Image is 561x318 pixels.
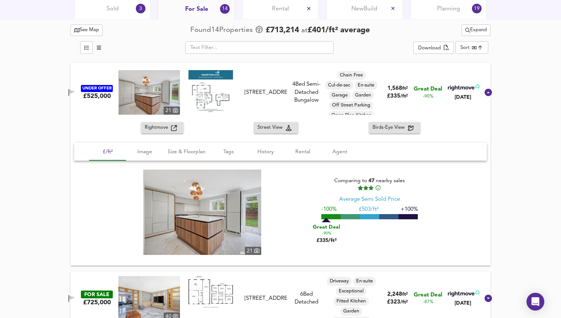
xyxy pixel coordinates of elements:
[353,277,376,286] div: En-suite
[334,297,369,306] div: Fitted Kitchen
[413,42,454,54] div: split button
[336,287,367,296] div: Exceptional
[325,81,353,90] div: Cul-de-sac
[368,178,374,183] span: 47
[328,111,374,120] div: Open Plan Kitchen
[329,91,351,100] div: Garage
[118,70,180,115] a: property thumbnail 21
[437,5,460,13] span: Planning
[460,44,470,51] div: Sort
[81,85,113,92] div: UNDER OFFER
[352,92,374,99] span: Garden
[400,94,408,99] span: / ft²
[462,24,491,36] button: Expand
[355,81,377,90] div: En-suite
[81,291,113,298] div: FOR SALE
[402,292,408,297] span: ft²
[373,124,408,132] span: Birds-Eye View
[326,147,354,157] span: Agent
[321,177,418,191] div: Comparing to nearby sales
[423,94,433,100] span: -90%
[70,63,491,122] div: UNDER OFFER£525,000 property thumbnail 21 Floorplan[STREET_ADDRESS]4Bed Semi-Detached BungalowCha...
[414,85,442,93] span: Great Deal
[245,295,287,302] div: [STREET_ADDRESS]
[290,291,323,306] div: 6 Bed Detached
[400,300,408,305] span: / ft²
[351,5,377,13] span: New Build
[446,94,479,101] div: [DATE]
[321,207,337,212] span: -100%
[353,278,376,285] span: En-suite
[423,299,433,305] span: -87%
[143,170,261,255] img: property thumbnail
[190,25,255,35] div: Found 14 Propert ies
[339,196,400,203] div: Average Semi Sold Price
[145,124,171,132] span: Rightmove
[484,294,493,303] svg: Show Details
[188,70,233,112] img: Floorplan
[185,5,208,13] span: For Sale
[414,291,442,299] span: Great Deal
[313,223,340,231] span: Great Deal
[465,26,487,35] span: Expand
[74,26,99,35] span: See Map
[329,92,351,99] span: Garage
[387,94,408,99] span: £ 335
[308,26,370,34] span: £ 401 / ft² average
[355,82,377,89] span: En-suite
[83,92,111,100] div: £525,000
[289,147,317,157] span: Rental
[446,299,479,307] div: [DATE]
[462,24,491,36] div: split button
[245,247,261,255] div: 21
[257,124,286,132] span: Street View
[220,4,230,14] div: 14
[337,71,366,80] div: Chain Free
[340,307,362,316] div: Garden
[387,299,408,305] span: £ 323
[369,122,420,134] button: Birds-Eye View
[308,222,345,244] div: £335/ft²
[141,122,184,134] button: Rightmove
[143,170,261,255] a: property thumbnail 21
[266,25,299,36] span: £ 713,214
[484,88,493,97] svg: Show Details
[387,86,402,91] span: 1,568
[70,24,103,36] button: See Map
[93,147,122,157] span: £/ft²
[185,41,334,54] input: Text Filter...
[322,231,331,237] span: -90%
[472,4,482,13] div: 19
[327,278,352,285] span: Driveway
[106,5,119,13] span: Sold
[334,298,369,305] span: Fitted Kitchen
[328,112,374,119] span: Open Plan Kitchen
[337,72,366,79] span: Chain Free
[402,86,408,91] span: ft²
[188,276,233,308] img: Floorplan
[418,44,441,53] div: Download
[327,277,352,286] div: Driveway
[413,42,454,54] button: Download
[164,106,180,115] div: 21
[245,89,287,96] div: [STREET_ADDRESS]
[290,81,323,104] div: 4 Bed Semi-Detached Bungalow
[336,288,367,295] span: Exceptional
[301,27,308,34] span: at
[455,41,488,54] div: Sort
[352,91,374,100] div: Garden
[340,308,362,315] span: Garden
[168,147,206,157] span: Size & Floorplan
[325,82,353,89] span: Cul-de-sac
[329,101,373,110] div: Off Street Parking
[254,122,298,134] button: Street View
[118,70,180,115] img: property thumbnail
[131,147,159,157] span: Image
[136,4,145,13] div: 3
[526,293,544,311] div: Open Intercom Messenger
[387,292,402,297] span: 2,248
[83,298,111,306] div: £725,000
[401,207,418,212] span: +100%
[272,5,289,13] span: Rental
[329,102,373,109] span: Off Street Parking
